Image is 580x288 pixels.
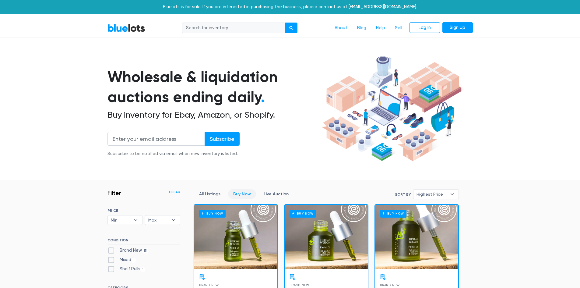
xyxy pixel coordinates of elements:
[107,132,205,146] input: Enter your email address
[107,238,180,245] h6: CONDITION
[380,210,406,217] h6: Buy Now
[446,190,459,199] b: ▾
[285,205,368,269] a: Buy Now
[205,132,240,146] input: Subscribe
[371,22,390,34] a: Help
[261,88,265,106] span: .
[140,267,146,272] span: 1
[194,189,226,199] a: All Listings
[380,283,400,287] span: Brand New
[319,53,464,164] img: hero-ee84e7d0318cb26816c560f6b4441b76977f77a177738b4e94f68c95b2b83dbb.png
[199,283,219,287] span: Brand New
[199,210,226,217] h6: Buy Now
[169,189,180,195] a: Clear
[129,215,142,225] b: ▾
[290,210,316,217] h6: Buy Now
[410,22,440,33] a: Log In
[107,189,121,197] h3: Filter
[107,67,319,107] h1: Wholesale & liquidation auctions ending daily
[442,22,473,33] a: Sign Up
[107,110,319,120] h2: Buy inventory for Ebay, Amazon, or Shopify.
[395,192,411,197] label: Sort By
[148,215,168,225] span: Max
[375,205,458,269] a: Buy Now
[258,189,294,199] a: Live Auction
[111,215,131,225] span: Min
[167,215,180,225] b: ▾
[290,283,309,287] span: Brand New
[107,257,136,263] label: Mixed
[352,22,371,34] a: Blog
[107,23,145,32] a: BlueLots
[417,190,447,199] span: Highest Price
[194,205,277,269] a: Buy Now
[330,22,352,34] a: About
[182,23,286,34] input: Search for inventory
[107,208,180,213] h6: PRICE
[131,258,136,263] span: 1
[228,189,256,199] a: Buy Now
[107,247,149,254] label: Brand New
[390,22,407,34] a: Sell
[107,266,146,272] label: Shelf Pulls
[142,248,149,253] span: 15
[107,151,240,157] div: Subscribe to be notified via email when new inventory is listed.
